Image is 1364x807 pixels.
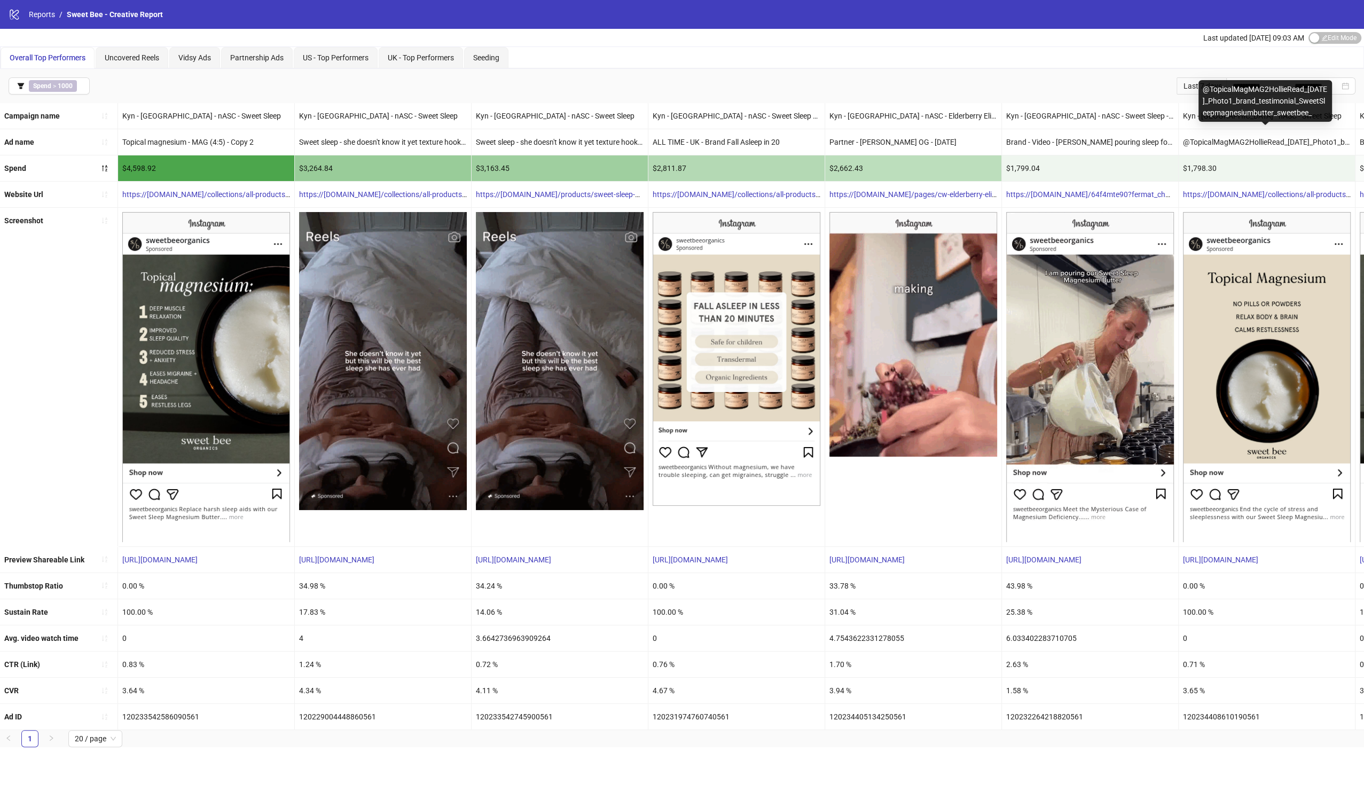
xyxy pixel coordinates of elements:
div: $3,163.45 [472,155,648,181]
div: 31.04 % [825,599,1001,625]
div: Brand - Video - [PERSON_NAME] pouring sleep focussed - Fermat - Copy [1002,129,1178,155]
span: sort-ascending [101,634,108,642]
span: Vidsy Ads [178,53,211,62]
span: Last updated [DATE] 09:03 AM [1203,34,1304,42]
div: 34.24 % [472,573,648,599]
span: Seeding [473,53,499,62]
div: 14.06 % [472,599,648,625]
b: Screenshot [4,216,43,225]
div: 25.38 % [1002,599,1178,625]
img: Screenshot 120229004448860561 [299,212,467,510]
div: 120234405134250561 [825,704,1001,730]
span: Uncovered Reels [105,53,159,62]
img: Screenshot 120231974760740561 [653,212,820,506]
div: 120234408610190561 [1179,704,1355,730]
a: https://[DOMAIN_NAME]/products/sweet-sleep-magnesium-butter?utm_source=Facebook&utm_medium=Paid%2... [476,190,1302,199]
div: 120233542586090561 [118,704,294,730]
div: 0 [118,625,294,651]
a: Reports [27,9,57,20]
div: Partner - [PERSON_NAME] OG - [DATE] [825,129,1001,155]
li: 1 [21,730,38,747]
div: Kyn - [GEOGRAPHIC_DATA] - nASC - Sweet Sleep - Fermat [1002,103,1178,129]
div: 120229004448860561 [295,704,471,730]
div: 3.6642736963909264 [472,625,648,651]
div: 100.00 % [1179,599,1355,625]
a: [URL][DOMAIN_NAME] [476,555,551,564]
div: 100.00 % [648,599,825,625]
span: sort-ascending [101,713,108,720]
div: 43.98 % [1002,573,1178,599]
div: 0.00 % [1179,573,1355,599]
div: Kyn - [GEOGRAPHIC_DATA] - nASC - Sweet Sleep Magnesium Butter [648,103,825,129]
div: 17.83 % [295,599,471,625]
span: sort-ascending [101,112,108,120]
b: Ad name [4,138,34,146]
span: Sweet Bee - Creative Report [67,10,163,19]
img: Screenshot 120234408610190561 [1183,212,1351,542]
div: 1.24 % [295,652,471,677]
a: [URL][DOMAIN_NAME] [122,555,198,564]
div: $3,264.84 [295,155,471,181]
div: 0 [648,625,825,651]
div: @TopicalMagMAG2HollieRead_[DATE]_Photo1_brand_testimonial_SweetSleepmagnesiumbutter_sweetbee_ [1179,129,1355,155]
div: 3.64 % [118,678,294,703]
b: Thumbstop Ratio [4,582,63,590]
div: Last 7 days [1177,77,1226,95]
span: UK - Top Performers [388,53,454,62]
div: 1.70 % [825,652,1001,677]
button: Spend > 1000 [9,77,90,95]
div: 3.94 % [825,678,1001,703]
b: Ad ID [4,712,22,721]
div: Sweet sleep - she doesn't know it yet texture hook - 9:16 reel.MOV - Copy [472,129,648,155]
div: Kyn - [GEOGRAPHIC_DATA] - nASC - Sweet Sleep [472,103,648,129]
a: https://[DOMAIN_NAME]/collections/all-products/products/sweet-sleep-magnesium-butter?utm_source=F... [122,190,1029,199]
div: 4.34 % [295,678,471,703]
b: Spend [33,82,51,90]
span: 20 / page [75,731,116,747]
b: CTR (Link) [4,660,40,669]
li: / [59,9,62,20]
div: Kyn - [GEOGRAPHIC_DATA] - nASC - Elderberry Elixir [825,103,1001,129]
div: 1.58 % [1002,678,1178,703]
div: 120231974760740561 [648,704,825,730]
b: Website Url [4,190,43,199]
a: [URL][DOMAIN_NAME] [1183,555,1258,564]
span: sort-ascending [101,687,108,694]
span: sort-ascending [101,217,108,224]
div: 0.00 % [648,573,825,599]
b: Avg. video watch time [4,634,79,643]
div: 0.76 % [648,652,825,677]
div: $2,662.43 [825,155,1001,181]
div: 0.00 % [118,573,294,599]
span: US - Top Performers [303,53,369,62]
a: [URL][DOMAIN_NAME] [1006,555,1081,564]
span: sort-ascending [101,191,108,198]
a: [URL][DOMAIN_NAME] [299,555,374,564]
button: right [43,730,60,747]
span: sort-descending [101,164,108,172]
span: sort-ascending [101,582,108,589]
span: sort-ascending [101,608,108,616]
div: 6.033402283710705 [1002,625,1178,651]
div: 120232264218820561 [1002,704,1178,730]
span: > [29,80,77,92]
li: Next Page [43,730,60,747]
img: Screenshot 120232264218820561 [1006,212,1174,542]
img: Screenshot 120233542586090561 [122,212,290,542]
div: 0.72 % [472,652,648,677]
a: [URL][DOMAIN_NAME] [653,555,728,564]
span: Partnership Ads [230,53,284,62]
div: 4.11 % [472,678,648,703]
span: sort-ascending [101,555,108,563]
span: sort-ascending [101,661,108,668]
div: 100.00 % [118,599,294,625]
div: 4 [295,625,471,651]
a: [URL][DOMAIN_NAME] [829,555,905,564]
div: $2,811.87 [648,155,825,181]
b: CVR [4,686,19,695]
b: Preview Shareable Link [4,555,84,564]
div: 0.83 % [118,652,294,677]
div: 34.98 % [295,573,471,599]
img: Screenshot 120233542745900561 [476,212,644,510]
div: Kyn - [GEOGRAPHIC_DATA] - nASC - Sweet Sleep [1179,103,1355,129]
